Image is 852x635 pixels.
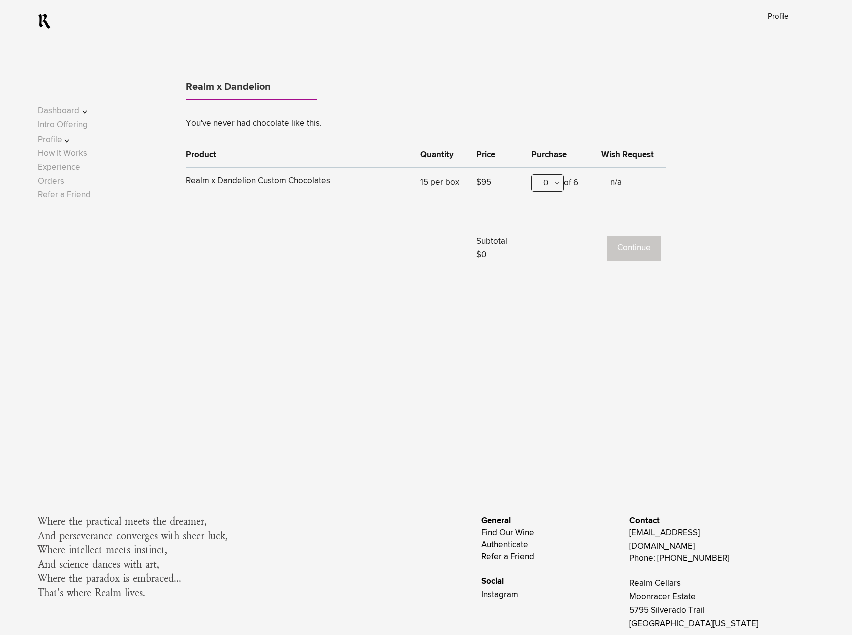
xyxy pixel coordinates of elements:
span: Realm x Dandelion Custom Chocolates [186,177,330,185]
div: n/a [610,174,661,191]
button: Realm x Dandelion Custom Chocolates [186,176,330,187]
ul: Tabs [186,75,667,103]
a: Profile [768,13,788,20]
lightning-formatted-number: $95 [476,178,491,187]
a: RealmCellars [38,13,51,29]
th: Purchase [526,142,596,167]
button: Profile [38,133,101,147]
th: Quantity [415,142,471,167]
a: Experience [38,163,80,172]
th: Price [471,142,526,167]
div: 0 [531,174,564,192]
a: [EMAIL_ADDRESS][DOMAIN_NAME] [629,529,700,551]
button: Dashboard [38,104,101,118]
a: Refer a Friend [481,553,534,561]
div: Subtotal [476,235,526,262]
a: Find Our Wine [481,529,534,537]
p: You've never had chocolate like this. [186,117,667,130]
a: Phone: [PHONE_NUMBER] [629,554,729,563]
a: Instagram [481,591,518,599]
th: Product [186,142,416,167]
a: Intro Offering [38,121,88,129]
div: of 6 [531,174,591,196]
th: Wish Request [596,142,666,167]
a: Realm CellarsMoonracer Estate5795 Silverado Trail[GEOGRAPHIC_DATA][US_STATE] [629,579,758,629]
span: General [481,514,511,528]
span: Where the practical meets the dreamer, And perseverance converges with sheer luck, Where intellec... [38,515,228,601]
a: Realm x Dandelion [186,75,317,99]
a: Orders [38,177,64,186]
span: Social [481,575,504,588]
div: 15 per box [420,174,466,196]
a: Authenticate [481,541,528,549]
span: Contact [629,514,660,528]
a: How It Works [38,149,87,158]
lightning-formatted-number: $0 [476,251,486,259]
li: Realm x Dandelion [186,75,317,100]
a: Refer a Friend [38,191,91,200]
